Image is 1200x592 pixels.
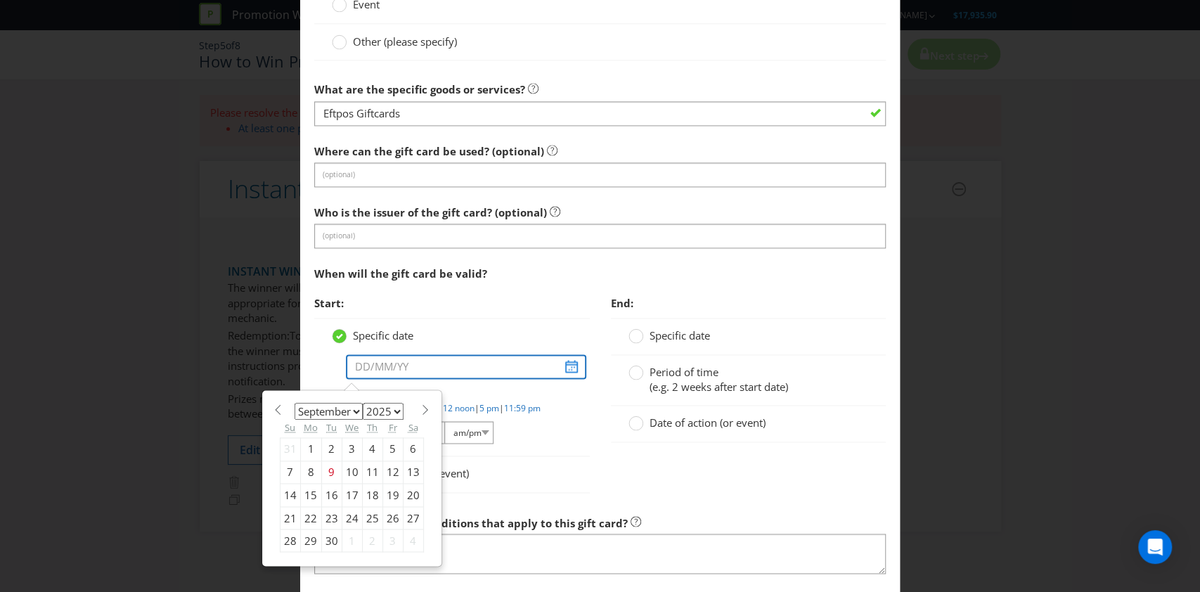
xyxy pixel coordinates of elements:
[300,461,321,483] div: 8
[300,529,321,552] div: 29
[342,529,362,552] div: 1
[382,438,403,461] div: 5
[362,484,382,506] div: 18
[504,402,541,414] a: 11:59 pm
[326,421,337,434] abbr: Tuesday
[1138,530,1172,564] div: Open Intercom Messenger
[314,144,544,158] span: Where can the gift card be used? (optional)
[342,484,362,506] div: 17
[321,484,342,506] div: 16
[475,402,479,414] span: |
[314,515,628,529] span: Are there any other conditions that apply to this gift card?
[314,266,487,281] span: When will the gift card be valid?
[321,438,342,461] div: 2
[300,438,321,461] div: 1
[611,296,633,310] span: End:
[280,461,300,483] div: 7
[342,506,362,529] div: 24
[443,402,475,414] a: 12 noon
[403,461,423,483] div: 13
[389,421,397,434] abbr: Friday
[321,506,342,529] div: 23
[304,421,318,434] abbr: Monday
[300,484,321,506] div: 15
[353,34,457,49] span: Other (please specify)
[314,296,344,310] span: Start:
[650,416,766,430] span: Date of action (or event)
[403,438,423,461] div: 6
[382,461,403,483] div: 12
[362,529,382,552] div: 2
[342,438,362,461] div: 3
[353,328,413,342] span: Specific date
[280,438,300,461] div: 31
[280,506,300,529] div: 21
[382,506,403,529] div: 26
[367,421,378,434] abbr: Thursday
[650,365,718,379] span: Period of time
[321,461,342,483] div: 9
[362,461,382,483] div: 11
[285,421,295,434] abbr: Sunday
[403,529,423,552] div: 4
[321,529,342,552] div: 30
[362,438,382,461] div: 4
[314,205,547,219] span: Who is the issuer of the gift card? (optional)
[314,101,886,126] input: A description of the goods
[362,506,382,529] div: 25
[314,82,525,96] span: What are the specific goods or services?
[382,484,403,506] div: 19
[650,380,788,394] span: (e.g. 2 weeks after start date)
[479,402,499,414] a: 5 pm
[280,529,300,552] div: 28
[346,354,586,379] input: DD/MM/YY
[499,402,504,414] span: |
[382,529,403,552] div: 3
[408,421,418,434] abbr: Saturday
[345,421,359,434] abbr: Wednesday
[342,461,362,483] div: 10
[403,506,423,529] div: 27
[280,484,300,506] div: 14
[300,506,321,529] div: 22
[403,484,423,506] div: 20
[650,328,710,342] span: Specific date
